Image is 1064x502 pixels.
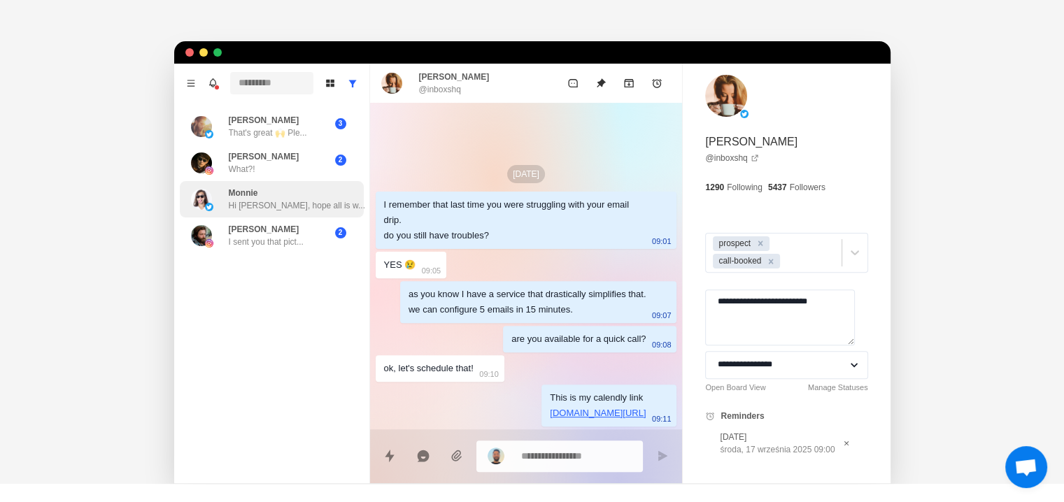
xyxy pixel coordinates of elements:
button: Reply with AI [409,442,437,470]
a: @inboxshq [705,152,758,164]
button: Mark as unread [559,69,587,97]
div: prospect [714,236,753,251]
p: I sent you that pict... [229,236,304,248]
p: Following [727,181,762,194]
p: 09:05 [422,263,441,278]
p: Reminders [721,410,764,422]
p: That's great 🙌 Ple... [229,127,307,139]
p: 09:07 [652,308,672,323]
div: ok, let's schedule that! [384,361,474,376]
div: I remember that last time you were struggling with your email drip. do you still have troubles? [384,197,646,243]
div: as you know I have a service that drastically simplifies that. we can configure 5 emails in 15 mi... [409,287,646,317]
p: Monnie [229,187,258,199]
img: picture [191,116,212,137]
button: Show all conversations [341,72,364,94]
button: Quick replies [376,442,404,470]
p: @inboxshq [419,83,461,96]
button: Board View [319,72,341,94]
div: are you available for a quick call? [511,331,646,347]
img: picture [191,189,212,210]
button: Archive [615,69,643,97]
p: Hi [PERSON_NAME], hope all is w... [229,199,365,212]
button: Remove provider [838,435,855,452]
div: Otwarty czat [1005,446,1047,488]
span: 2 [335,227,346,238]
p: 5437 [768,181,787,194]
p: [DOMAIN_NAME][URL] [550,406,646,421]
button: Send message [648,442,676,470]
p: [DATE] [720,431,835,443]
p: [PERSON_NAME] [229,150,299,163]
p: [DATE] [507,165,545,183]
a: Open Board View [705,382,765,394]
img: picture [205,239,213,248]
button: Add reminder [643,69,671,97]
div: Remove prospect [753,236,768,251]
p: 09:10 [479,366,499,382]
span: 3 [335,118,346,129]
button: Notifications [202,72,225,94]
p: 09:11 [652,411,672,426]
p: [PERSON_NAME] [419,71,490,83]
img: picture [191,225,212,246]
p: 09:01 [652,234,672,249]
img: picture [205,130,213,138]
img: picture [205,166,213,175]
p: [PERSON_NAME] [705,134,797,150]
a: Manage Statuses [808,382,868,394]
p: środa, 17 września 2025 09:00 [720,443,835,456]
div: YES 😢 [384,257,416,273]
div: Remove call-booked [763,254,779,268]
img: picture [381,73,402,94]
img: picture [205,203,213,211]
p: Followers [790,181,825,194]
p: What?! [229,163,255,175]
div: This is my calendly link [550,390,646,421]
p: 1290 [705,181,724,194]
button: Menu [180,72,202,94]
button: Add media [443,442,471,470]
button: Unpin [587,69,615,97]
img: picture [191,152,212,173]
p: 09:08 [652,337,672,352]
img: picture [488,447,504,464]
div: call-booked [714,254,763,268]
img: picture [740,110,749,118]
p: [PERSON_NAME] [229,223,299,236]
img: picture [705,75,747,117]
span: 2 [335,155,346,166]
p: [PERSON_NAME] [229,114,299,127]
